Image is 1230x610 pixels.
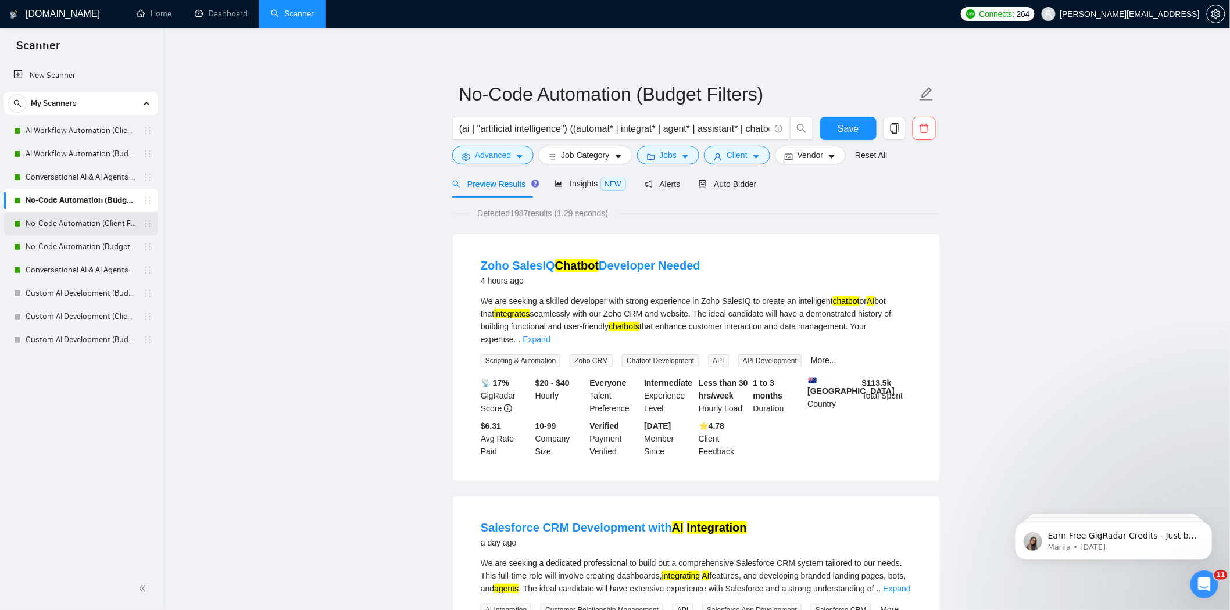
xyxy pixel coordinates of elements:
img: 🇦🇺 [809,376,817,385]
button: userClientcaret-down [704,146,770,164]
span: Job Category [561,149,609,162]
b: Everyone [590,378,627,387]
span: caret-down [752,152,760,161]
span: holder [143,149,152,159]
span: user [714,152,722,161]
span: double-left [138,583,150,594]
span: edit [919,87,934,102]
button: folderJobscaret-down [637,146,700,164]
iframe: Intercom notifications message [997,497,1230,579]
a: homeHome [137,9,171,19]
a: Custom AI Development (Budget Filter) [26,282,136,305]
span: NEW [600,178,626,191]
span: holder [143,289,152,298]
div: Client Feedback [696,419,751,458]
span: holder [143,335,152,345]
span: ... [514,335,521,344]
span: Advanced [475,149,511,162]
span: delete [913,123,935,134]
span: Vendor [798,149,823,162]
a: Custom AI Development (Budget Filters) [26,328,136,351]
b: [GEOGRAPHIC_DATA] [808,376,895,396]
b: $6.31 [481,421,501,430]
button: copy [883,117,906,140]
span: holder [143,242,152,252]
mark: AI [702,571,710,580]
a: Custom AI Development (Client Filters) [26,305,136,328]
li: New Scanner [4,64,158,87]
div: Hourly [533,376,588,415]
div: Company Size [533,419,588,458]
span: info-circle [775,125,782,132]
span: Insights [555,179,625,188]
div: Avg Rate Paid [478,419,533,458]
a: Expand [884,584,911,593]
span: search [9,99,26,107]
a: AI Workflow Automation (Budget Filters) [26,142,136,166]
mark: chatbots [609,322,639,331]
span: ... [874,584,881,593]
span: holder [143,196,152,205]
div: Tooltip anchor [530,178,541,189]
div: Experience Level [642,376,696,415]
div: Country [806,376,860,415]
b: Less than 30 hrs/week [699,378,748,400]
a: Reset All [855,149,887,162]
span: Connects: [979,8,1014,20]
b: 10-99 [535,421,556,430]
a: AI Workflow Automation (Client Filters) [26,119,136,142]
span: Auto Bidder [699,180,756,189]
div: Member Since [642,419,696,458]
span: 11 [1214,570,1228,580]
span: holder [143,173,152,182]
mark: AI [867,296,874,306]
span: search [452,180,460,188]
a: Conversational AI & AI Agents (Budget Filters) [26,259,136,282]
span: My Scanners [31,92,77,115]
mark: integrates [494,309,530,318]
div: 4 hours ago [481,274,700,288]
mark: Integration [687,521,747,534]
button: Save [820,117,877,140]
span: Zoho CRM [570,354,613,367]
b: ⭐️ 4.78 [699,421,724,430]
div: Talent Preference [588,376,642,415]
div: We are seeking a dedicated professional to build out a comprehensive Salesforce CRM system tailor... [481,557,912,595]
span: 264 [1017,8,1029,20]
a: Zoho SalesIQChatbotDeveloper Needed [481,259,700,272]
span: caret-down [516,152,524,161]
span: user [1045,10,1053,18]
span: bars [548,152,556,161]
span: holder [143,265,152,275]
div: We are seeking a skilled developer with strong experience in Zoho SalesIQ to create an intelligen... [481,295,912,346]
span: Save [838,121,859,136]
span: caret-down [614,152,623,161]
span: Chatbot Development [622,354,699,367]
b: 📡 17% [481,378,509,387]
span: caret-down [681,152,689,161]
input: Scanner name... [459,80,917,109]
iframe: Intercom live chat [1190,570,1218,598]
img: upwork-logo.png [966,9,975,19]
button: setting [1207,5,1225,23]
button: search [790,117,813,140]
a: dashboardDashboard [195,9,248,19]
div: GigRadar Score [478,376,533,415]
span: Alerts [645,180,681,189]
a: setting [1207,9,1225,19]
a: Expand [523,335,550,344]
button: search [8,94,27,113]
span: robot [699,180,707,188]
span: folder [647,152,655,161]
span: holder [143,126,152,135]
div: Total Spent [860,376,914,415]
span: caret-down [828,152,836,161]
a: More... [811,356,836,365]
li: My Scanners [4,92,158,351]
b: $20 - $40 [535,378,570,387]
span: Scanner [7,37,69,62]
button: delete [913,117,936,140]
span: API Development [738,354,802,367]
